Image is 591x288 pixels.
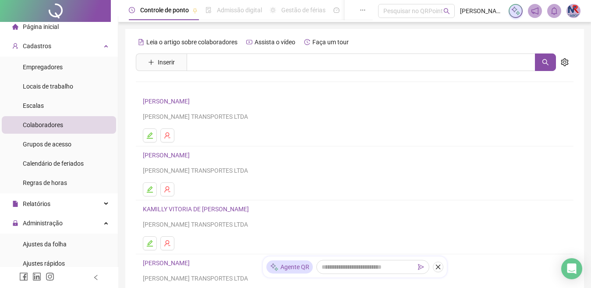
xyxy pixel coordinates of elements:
span: file-done [205,7,212,13]
span: edit [146,240,153,247]
span: edit [146,132,153,139]
span: ellipsis [360,7,366,13]
span: Ajustes da folha [23,241,67,248]
span: Cadastros [23,43,51,50]
span: Ajustes rápidos [23,260,65,267]
span: Relatórios [23,200,50,207]
span: user-add [12,43,18,49]
div: [PERSON_NAME] TRANSPORTES LTDA [143,166,566,175]
span: bell [550,7,558,15]
span: [PERSON_NAME] - NRCARGO [460,6,503,16]
span: clock-circle [129,7,135,13]
span: Leia o artigo sobre colaboradores [146,39,237,46]
span: Regras de horas [23,179,67,186]
span: close [435,264,441,270]
img: 88281 [567,4,580,18]
div: Open Intercom Messenger [561,258,582,279]
span: sun [270,7,276,13]
span: home [12,24,18,30]
span: Calendário de feriados [23,160,84,167]
span: Escalas [23,102,44,109]
span: Página inicial [23,23,59,30]
span: facebook [19,272,28,281]
button: Inserir [141,55,182,69]
span: Locais de trabalho [23,83,73,90]
a: [PERSON_NAME] [143,260,192,267]
span: search [443,8,450,14]
span: Grupos de acesso [23,141,71,148]
span: linkedin [32,272,41,281]
span: Faça um tour [312,39,349,46]
span: Gestão de férias [281,7,326,14]
span: Colaboradores [23,121,63,128]
span: plus [148,59,154,65]
span: Painel do DP [345,7,379,14]
span: pushpin [192,8,198,13]
img: sparkle-icon.fc2bf0ac1784a2077858766a79e2daf3.svg [511,6,520,16]
span: notification [531,7,539,15]
span: dashboard [333,7,340,13]
span: user-delete [164,240,171,247]
span: history [304,39,310,45]
span: lock [12,220,18,226]
span: Controle de ponto [140,7,189,14]
span: setting [561,58,569,66]
span: Administração [23,220,63,227]
div: [PERSON_NAME] TRANSPORTES LTDA [143,274,566,283]
span: user-delete [164,132,171,139]
span: user-delete [164,186,171,193]
span: file [12,201,18,207]
span: Assista o vídeo [255,39,295,46]
span: Inserir [158,57,175,67]
div: [PERSON_NAME] TRANSPORTES LTDA [143,112,566,121]
span: search [542,59,549,66]
span: left [93,274,99,281]
span: file-text [138,39,144,45]
div: [PERSON_NAME] TRANSPORTES LTDA [143,220,566,229]
span: Admissão digital [217,7,262,14]
span: edit [146,186,153,193]
div: Agente QR [266,260,313,274]
span: youtube [246,39,252,45]
a: KAMILLY VITORIA DE [PERSON_NAME] [143,206,251,213]
span: send [418,264,424,270]
a: [PERSON_NAME] [143,98,192,105]
span: Empregadores [23,64,63,71]
a: [PERSON_NAME] [143,152,192,159]
span: instagram [46,272,54,281]
img: sparkle-icon.fc2bf0ac1784a2077858766a79e2daf3.svg [270,263,279,272]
